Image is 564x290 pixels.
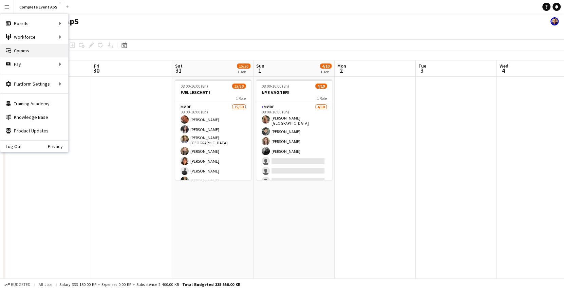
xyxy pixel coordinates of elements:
[499,67,508,74] span: 4
[0,57,68,71] div: Pay
[59,282,240,287] div: Salary 333 150.00 KR + Expenses 0.00 KR + Subsistence 2 400.00 KR =
[94,63,99,69] span: Fri
[182,282,240,287] span: Total Budgeted 335 550.00 KR
[417,67,426,74] span: 3
[48,144,68,149] a: Privacy
[93,67,99,74] span: 30
[256,63,264,69] span: Sun
[418,63,426,69] span: Tue
[336,67,346,74] span: 2
[0,124,68,138] a: Product Updates
[256,89,332,95] h3: NYE VAGTER!
[236,96,246,101] span: 1 Role
[3,281,32,288] button: Budgeted
[255,67,264,74] span: 1
[175,79,251,180] app-job-card: 08:00-16:00 (8h)15/50FÆLLESCHAT !1 RoleMøde15/5008:00-16:00 (8h)[PERSON_NAME][PERSON_NAME][PERSON...
[237,69,250,74] div: 1 Job
[317,96,327,101] span: 1 Role
[315,84,327,89] span: 4/10
[175,63,183,69] span: Sat
[0,97,68,110] a: Training Academy
[550,17,559,25] app-user-avatar: Christian Brøckner
[0,17,68,30] div: Boards
[256,103,332,217] app-card-role: Møde4/1008:00-16:00 (8h)[PERSON_NAME][GEOGRAPHIC_DATA][PERSON_NAME][PERSON_NAME][PERSON_NAME]
[256,79,332,180] app-job-card: 08:00-16:00 (8h)4/10NYE VAGTER!1 RoleMøde4/1008:00-16:00 (8h)[PERSON_NAME][GEOGRAPHIC_DATA][PERSO...
[0,30,68,44] div: Workforce
[500,63,508,69] span: Wed
[237,64,250,69] span: 15/50
[320,64,332,69] span: 4/10
[174,67,183,74] span: 31
[0,77,68,91] div: Platform Settings
[175,89,251,95] h3: FÆLLESCHAT !
[37,282,54,287] span: All jobs
[320,69,331,74] div: 1 Job
[14,0,63,14] button: Complete Event ApS
[232,84,246,89] span: 15/50
[337,63,346,69] span: Mon
[181,84,208,89] span: 08:00-16:00 (8h)
[0,110,68,124] a: Knowledge Base
[0,44,68,57] a: Comms
[11,282,31,287] span: Budgeted
[262,84,289,89] span: 08:00-16:00 (8h)
[0,144,22,149] a: Log Out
